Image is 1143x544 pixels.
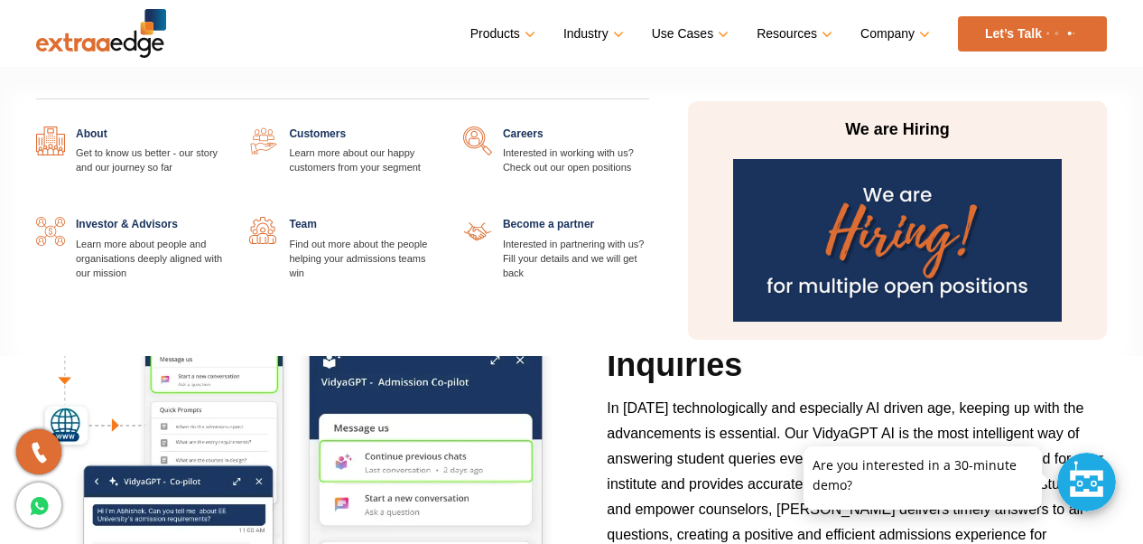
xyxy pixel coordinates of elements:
[470,21,532,47] a: Products
[1057,453,1116,511] div: Chat
[958,16,1107,52] a: Let’s Talk
[757,21,829,47] a: Resources
[728,119,1067,141] p: We are Hiring
[860,21,926,47] a: Company
[652,21,725,47] a: Use Cases
[563,21,620,47] a: Industry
